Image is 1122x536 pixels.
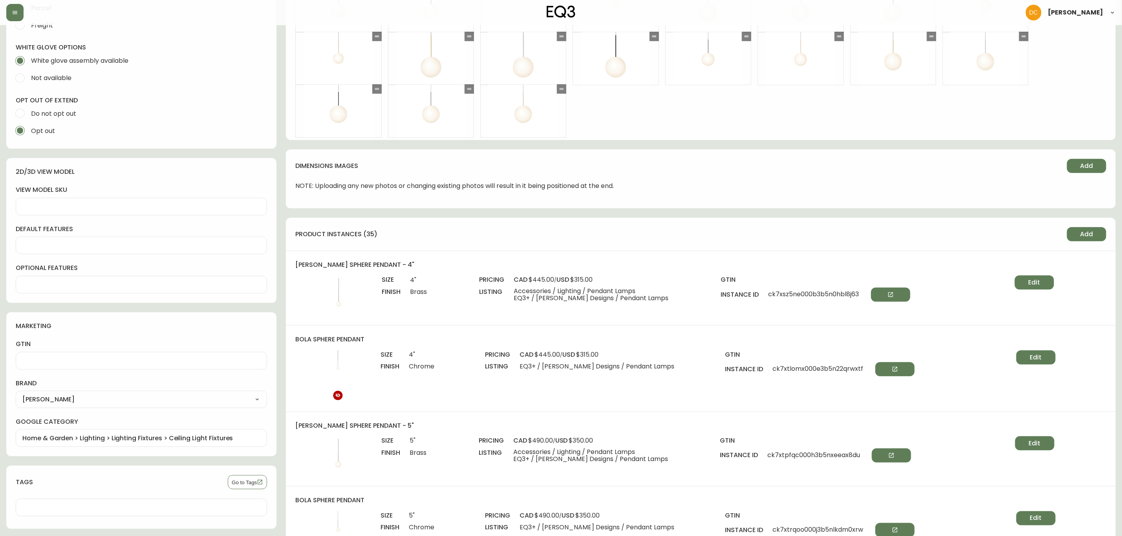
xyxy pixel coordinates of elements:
span: / [513,436,668,445]
img: logo [547,5,576,18]
h4: bola sphere pendant [295,335,1106,344]
span: Brass [410,288,427,295]
h4: gtin [721,275,759,284]
h4: 2d/3d view model [16,168,261,176]
span: Do not opt out [31,109,76,118]
h4: listing [485,362,510,371]
span: $315.00 [576,350,599,359]
span: usd [555,436,568,445]
span: Opt out [31,127,55,135]
button: Add [1067,227,1106,241]
h4: [PERSON_NAME] sphere pendant - 5" [295,421,1106,430]
span: ck7xsz5ne000b3b5n0hbl8j63 [769,288,910,302]
span: EQ3+ / [PERSON_NAME] Designs / Pendant Lamps [520,363,674,370]
span: 4" [410,277,427,284]
span: cad [513,436,527,445]
span: EQ3+ / [PERSON_NAME] Designs / Pendant Lamps [520,524,674,531]
img: 0322c8e8-dcff-4453-9121-9a075eee5062.jpg [322,275,356,310]
h4: size [381,350,399,359]
span: usd [556,275,569,284]
h4: finish [381,362,399,371]
label: brand [16,379,267,388]
h4: tags [16,478,221,487]
h4: finish [382,448,401,457]
h4: pricing [485,511,510,520]
h4: finish [381,523,399,532]
span: usd [562,511,574,520]
span: Add [1080,162,1093,170]
span: / [514,275,669,284]
label: optional features [16,264,267,272]
span: ck7xtpfqc000h3b5nxeeax8du [767,448,911,463]
span: Chrome [409,363,434,370]
h4: pricing [485,350,510,359]
h4: [PERSON_NAME] sphere pendant - 4" [295,261,1106,269]
img: 24ff732a-3be8-462b-ac50-cbf6b174abe7.jpg [321,436,355,470]
h4: product instances (35) [295,230,1061,239]
span: $445.00 [534,350,560,359]
img: 42ec5790-d646-4b41-a949-e9199347884a.jpg [321,350,355,385]
span: Edit [1029,439,1041,448]
span: / [520,511,674,520]
h4: marketing [16,322,261,330]
span: EQ3+ / [PERSON_NAME] Designs / Pendant Lamps [513,456,668,463]
h4: opt out of extend [16,96,267,105]
span: cad [520,511,533,520]
h4: instance id [725,526,763,534]
span: ck7xtlomx000e3b5n22qrwxtf [773,362,915,376]
h4: size [381,511,399,520]
h4: instance id [725,365,763,374]
h4: listing [479,448,504,457]
span: / [520,350,674,359]
h4: listing [480,288,505,296]
img: 7eb451d6983258353faa3212700b340b [1026,5,1041,20]
h4: bola sphere pendant [295,496,1106,505]
h4: gtin [720,436,758,445]
h4: white glove options [16,43,267,52]
span: NOTE: Uploading any new photos or changing existing photos will result in it being positioned at ... [295,182,614,190]
h4: pricing [479,436,504,445]
span: Brass [410,449,427,456]
span: Chrome [409,524,434,531]
span: cad [514,275,528,284]
span: cad [520,350,533,359]
h4: listing [485,523,510,532]
h4: dimensions images [295,162,1061,170]
label: default features [16,225,267,233]
span: 5" [410,437,427,444]
button: Edit [1016,511,1056,525]
label: view model sku [16,186,267,194]
h4: size [382,436,401,445]
span: Edit [1030,514,1042,522]
label: google category [16,417,267,426]
button: Edit [1016,350,1056,365]
span: Freight [31,21,53,29]
label: gtin [16,340,267,348]
h4: gtin [725,511,763,520]
button: Edit [1015,275,1054,290]
span: 5" [409,512,434,519]
button: Add [1067,159,1106,173]
h4: instance id [720,451,758,459]
span: 4" [409,351,434,358]
h4: size [382,275,401,284]
span: usd [562,350,575,359]
span: White glove assembly available [31,57,128,65]
span: $445.00 [529,275,554,284]
span: $490.00 [534,511,559,520]
span: Accessories / Lighting / Pendant Lamps [513,448,668,456]
h4: gtin [725,350,763,359]
span: $490.00 [528,436,553,445]
h4: instance id [721,290,759,299]
span: Edit [1029,278,1040,287]
span: Add [1080,230,1093,239]
span: Edit [1030,353,1042,362]
button: Go to Tags [228,475,267,489]
span: $350.00 [569,436,593,445]
span: Accessories / Lighting / Pendant Lamps [514,288,669,295]
svg: Hidden [333,391,343,400]
span: Not available [31,74,71,82]
span: EQ3+ / [PERSON_NAME] Designs / Pendant Lamps [514,295,669,302]
h4: pricing [480,275,505,284]
span: $315.00 [570,275,593,284]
